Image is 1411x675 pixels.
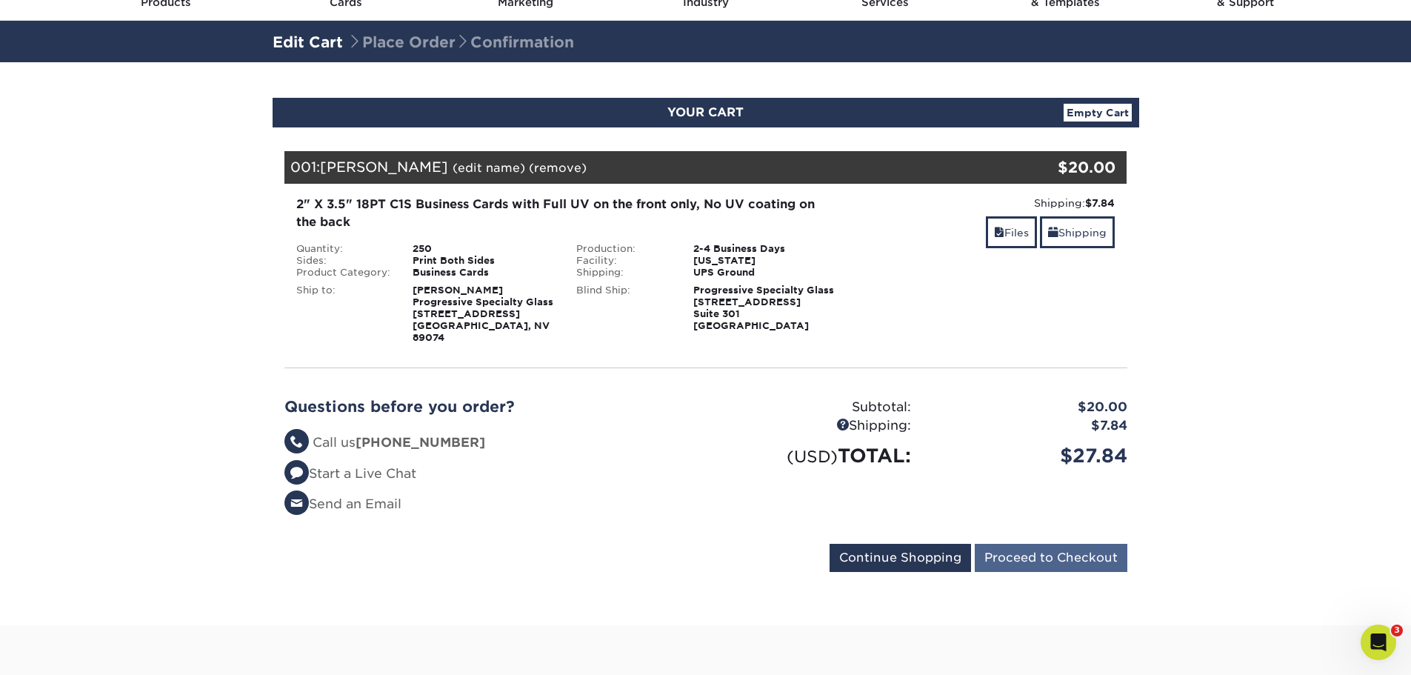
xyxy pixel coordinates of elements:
[347,33,574,51] span: Place Order Confirmation
[922,416,1138,436] div: $7.84
[1391,625,1403,636] span: 3
[857,196,1115,210] div: Shipping:
[529,161,587,175] a: (remove)
[682,243,846,255] div: 2-4 Business Days
[994,227,1004,239] span: files
[987,156,1116,179] div: $20.00
[565,285,682,332] div: Blind Ship:
[1040,216,1115,248] a: Shipping
[922,398,1138,417] div: $20.00
[273,33,343,51] a: Edit Cart
[565,243,682,255] div: Production:
[1361,625,1396,660] iframe: Intercom live chat
[922,442,1138,470] div: $27.84
[356,435,485,450] strong: [PHONE_NUMBER]
[1085,197,1115,209] strong: $7.84
[682,267,846,279] div: UPS Ground
[986,216,1037,248] a: Files
[285,255,402,267] div: Sides:
[706,398,922,417] div: Subtotal:
[284,398,695,416] h2: Questions before you order?
[285,243,402,255] div: Quantity:
[413,285,553,343] strong: [PERSON_NAME] Progressive Specialty Glass [STREET_ADDRESS] [GEOGRAPHIC_DATA], NV 89074
[284,151,987,184] div: 001:
[285,285,402,344] div: Ship to:
[682,255,846,267] div: [US_STATE]
[706,442,922,470] div: TOTAL:
[401,243,565,255] div: 250
[693,285,834,331] strong: Progressive Specialty Glass [STREET_ADDRESS] Suite 301 [GEOGRAPHIC_DATA]
[401,255,565,267] div: Print Both Sides
[1064,104,1132,122] a: Empty Cart
[975,544,1127,572] input: Proceed to Checkout
[320,159,448,175] span: [PERSON_NAME]
[787,447,838,466] small: (USD)
[401,267,565,279] div: Business Cards
[830,544,971,572] input: Continue Shopping
[284,466,416,481] a: Start a Live Chat
[453,161,525,175] a: (edit name)
[285,267,402,279] div: Product Category:
[565,267,682,279] div: Shipping:
[284,496,401,511] a: Send an Email
[284,433,695,453] li: Call us
[706,416,922,436] div: Shipping:
[296,196,835,231] div: 2" X 3.5" 18PT C1S Business Cards with Full UV on the front only, No UV coating on the back
[667,105,744,119] span: YOUR CART
[1048,227,1058,239] span: shipping
[565,255,682,267] div: Facility:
